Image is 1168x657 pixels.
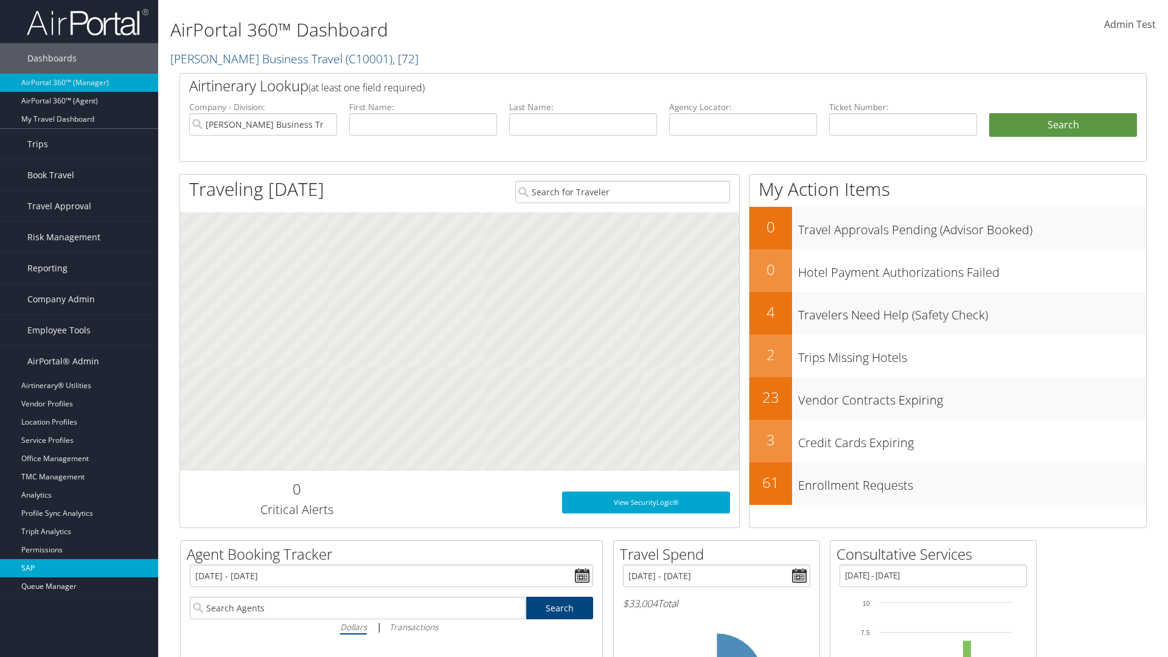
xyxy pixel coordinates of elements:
a: Admin Test [1104,6,1156,44]
a: 2Trips Missing Hotels [749,335,1146,377]
span: Trips [27,129,48,159]
h6: Total [623,597,810,610]
input: Search Agents [190,597,526,619]
span: Reporting [27,253,68,283]
a: 3Credit Cards Expiring [749,420,1146,462]
h3: Travel Approvals Pending (Advisor Booked) [798,215,1146,238]
h2: 0 [749,259,792,280]
h2: Travel Spend [620,544,819,565]
h3: Credit Cards Expiring [798,428,1146,451]
div: | [190,619,593,634]
span: , [ 72 ] [392,50,419,67]
h2: Consultative Services [836,544,1036,565]
span: Book Travel [27,160,74,190]
h3: Hotel Payment Authorizations Failed [798,258,1146,281]
h2: 61 [749,472,792,493]
h2: 0 [749,217,792,237]
a: [PERSON_NAME] Business Travel [170,50,419,67]
h1: Traveling [DATE] [189,176,324,202]
a: 4Travelers Need Help (Safety Check) [749,292,1146,335]
h2: Agent Booking Tracker [187,544,602,565]
h3: Vendor Contracts Expiring [798,386,1146,409]
a: 61Enrollment Requests [749,462,1146,505]
a: 0Travel Approvals Pending (Advisor Booked) [749,207,1146,249]
label: Last Name: [509,101,657,113]
h2: 3 [749,429,792,450]
span: Travel Approval [27,191,91,221]
span: $33,004 [623,597,658,610]
button: Search [989,113,1137,137]
h2: 0 [189,479,404,499]
span: AirPortal® Admin [27,346,99,377]
h3: Enrollment Requests [798,471,1146,494]
input: Search for Traveler [515,181,730,203]
a: 0Hotel Payment Authorizations Failed [749,249,1146,292]
a: View SecurityLogic® [562,492,730,513]
h2: Airtinerary Lookup [189,75,1057,96]
label: Ticket Number: [829,101,977,113]
span: Employee Tools [27,315,91,346]
h1: My Action Items [749,176,1146,202]
span: Admin Test [1104,18,1156,31]
tspan: 7.5 [861,629,870,636]
img: airportal-logo.png [27,8,148,36]
h3: Critical Alerts [189,501,404,518]
h1: AirPortal 360™ Dashboard [170,17,827,43]
a: Search [526,597,594,619]
h2: 23 [749,387,792,408]
i: Transactions [389,621,438,633]
label: First Name: [349,101,497,113]
tspan: 10 [863,600,870,607]
span: Dashboards [27,43,77,74]
h3: Trips Missing Hotels [798,343,1146,366]
i: Dollars [340,621,367,633]
a: 23Vendor Contracts Expiring [749,377,1146,420]
span: Company Admin [27,284,95,315]
label: Company - Division: [189,101,337,113]
label: Agency Locator: [669,101,817,113]
h3: Travelers Need Help (Safety Check) [798,301,1146,324]
span: ( C10001 ) [346,50,392,67]
h2: 4 [749,302,792,322]
span: Risk Management [27,222,100,252]
span: (at least one field required) [308,81,425,94]
h2: 2 [749,344,792,365]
